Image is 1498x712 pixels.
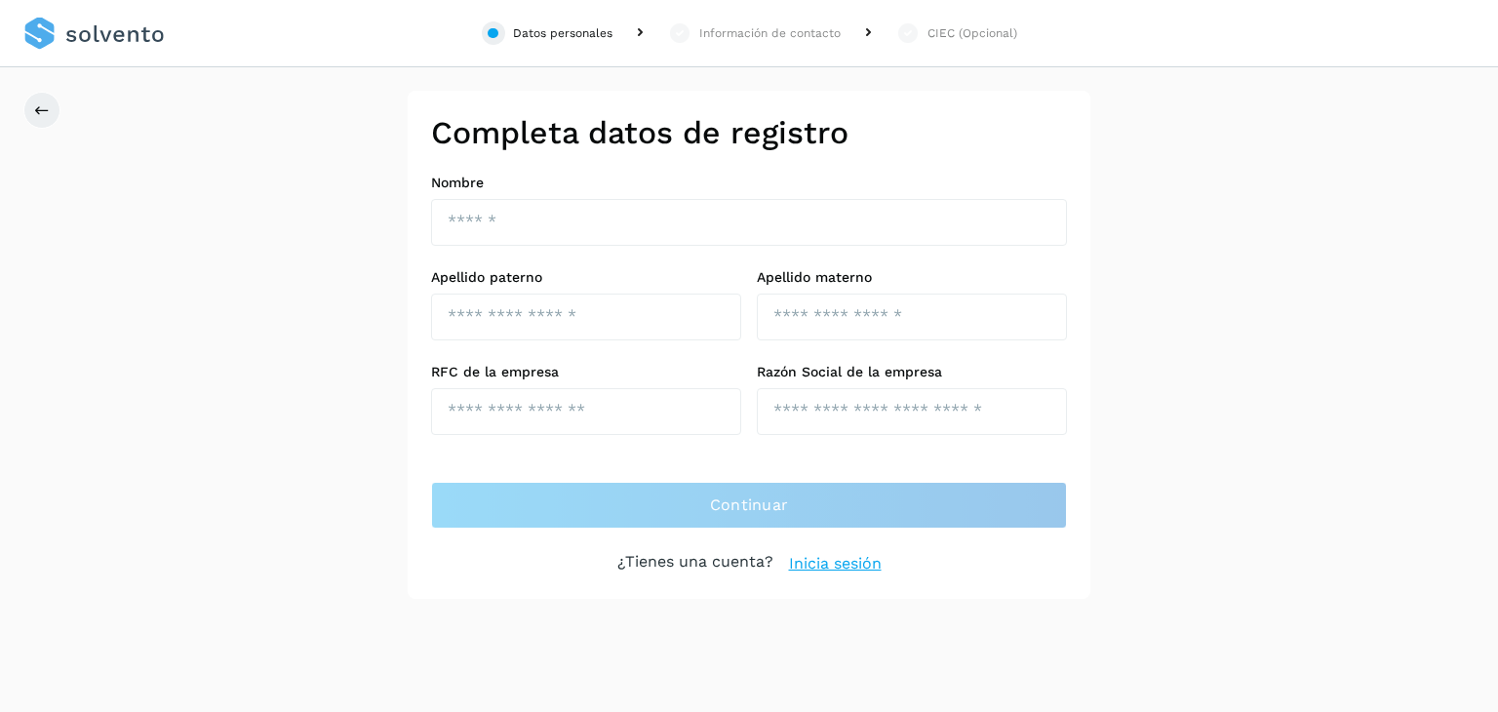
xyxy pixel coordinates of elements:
[617,552,773,575] p: ¿Tienes una cuenta?
[431,175,1067,191] label: Nombre
[431,482,1067,529] button: Continuar
[513,24,612,42] div: Datos personales
[789,552,882,575] a: Inicia sesión
[431,364,741,380] label: RFC de la empresa
[757,364,1067,380] label: Razón Social de la empresa
[699,24,841,42] div: Información de contacto
[927,24,1017,42] div: CIEC (Opcional)
[431,269,741,286] label: Apellido paterno
[431,114,1067,151] h2: Completa datos de registro
[757,269,1067,286] label: Apellido materno
[710,494,789,516] span: Continuar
